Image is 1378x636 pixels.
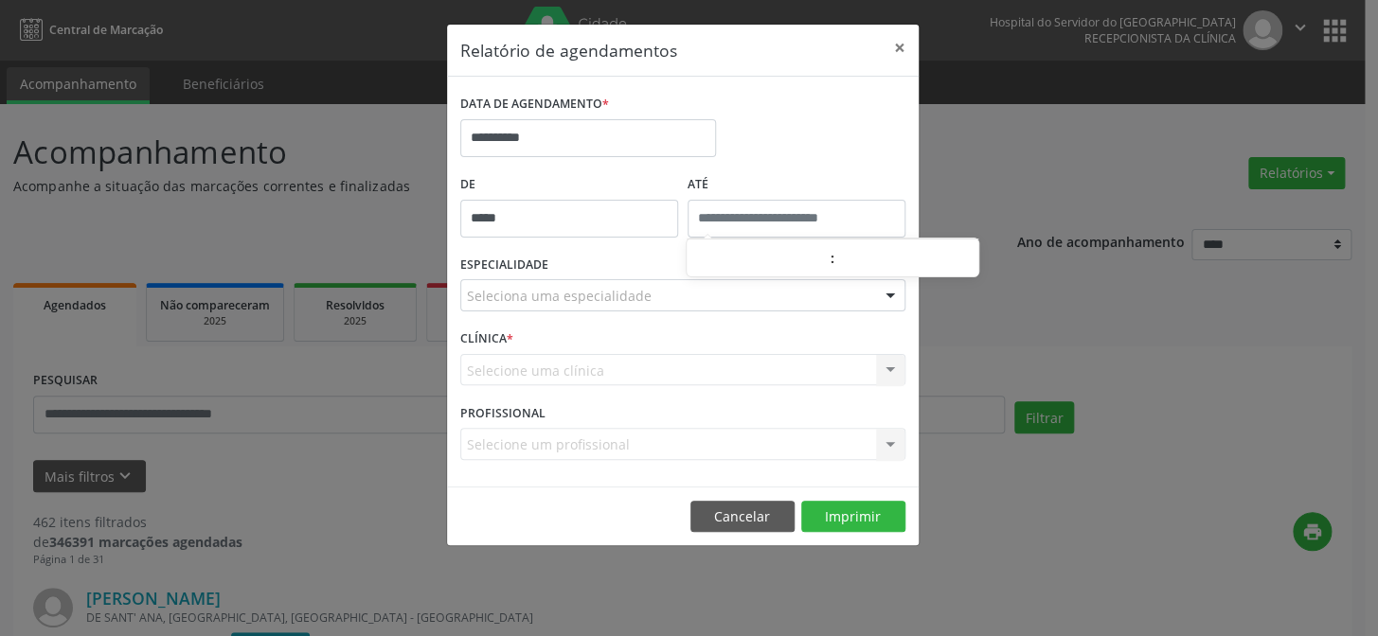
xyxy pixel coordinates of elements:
[460,170,678,200] label: De
[687,240,830,278] input: Hour
[830,239,835,277] span: :
[881,25,919,71] button: Close
[460,251,548,280] label: ESPECIALIDADE
[460,325,513,354] label: CLÍNICA
[460,38,677,62] h5: Relatório de agendamentos
[460,398,546,428] label: PROFISSIONAL
[801,501,905,533] button: Imprimir
[835,240,978,278] input: Minute
[467,286,652,306] span: Seleciona uma especialidade
[688,170,905,200] label: ATÉ
[690,501,795,533] button: Cancelar
[460,90,609,119] label: DATA DE AGENDAMENTO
